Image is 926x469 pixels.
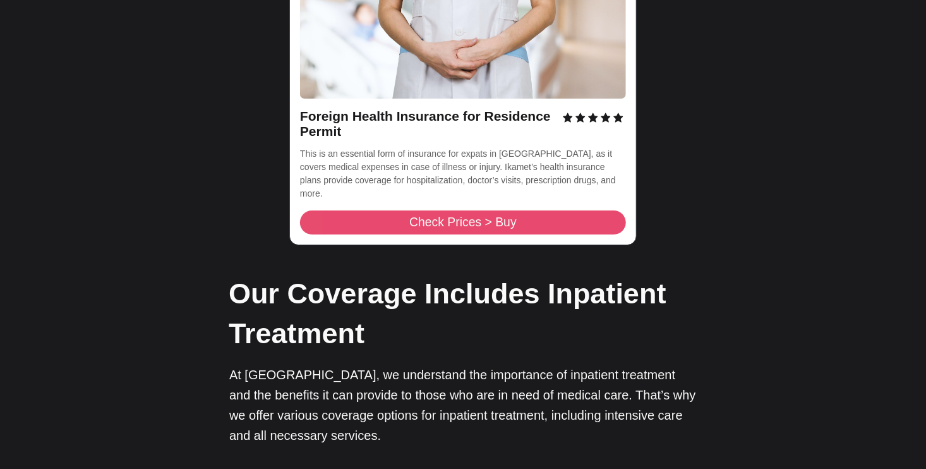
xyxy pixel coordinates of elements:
span: Check Prices > Buy [409,216,517,228]
a: Check Prices > Buy [300,210,626,234]
h2: Our Coverage Includes Inpatient Treatment [229,274,696,353]
span: Foreign Health Insurance for Residence Permit [300,109,555,138]
p: At [GEOGRAPHIC_DATA], we understand the importance of inpatient treatment and the benefits it can... [229,365,697,446]
span: This is an essential form of insurance for expats in [GEOGRAPHIC_DATA], as it covers medical expe... [300,149,618,198]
